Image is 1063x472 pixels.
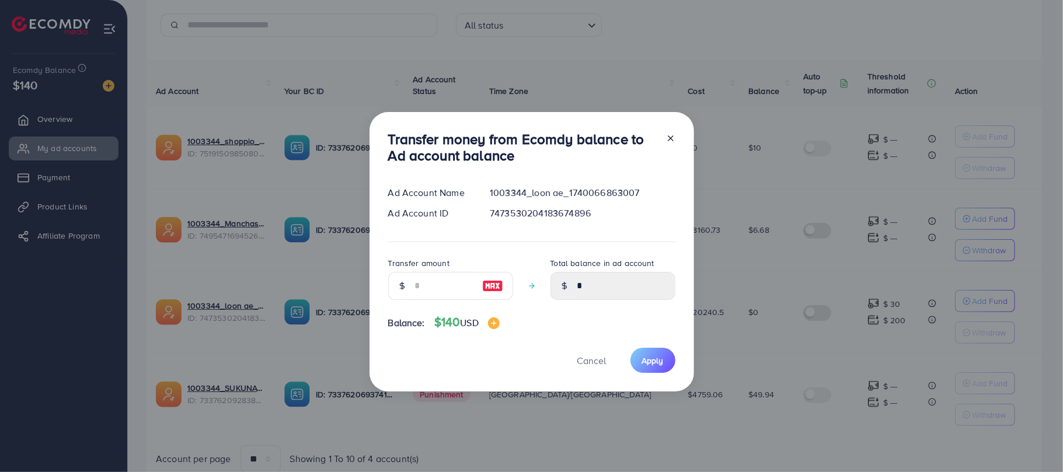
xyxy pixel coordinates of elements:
span: USD [460,316,478,329]
img: image [482,279,503,293]
span: Cancel [577,354,607,367]
label: Transfer amount [388,257,449,269]
span: Apply [642,355,664,366]
button: Apply [630,348,675,373]
label: Total balance in ad account [550,257,654,269]
div: Ad Account ID [379,207,481,220]
h3: Transfer money from Ecomdy balance to Ad account balance [388,131,657,165]
h4: $140 [434,315,500,330]
img: image [488,317,500,329]
div: 1003344_loon ae_1740066863007 [480,186,684,200]
div: 7473530204183674896 [480,207,684,220]
iframe: Chat [1013,419,1054,463]
span: Balance: [388,316,425,330]
button: Cancel [563,348,621,373]
div: Ad Account Name [379,186,481,200]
